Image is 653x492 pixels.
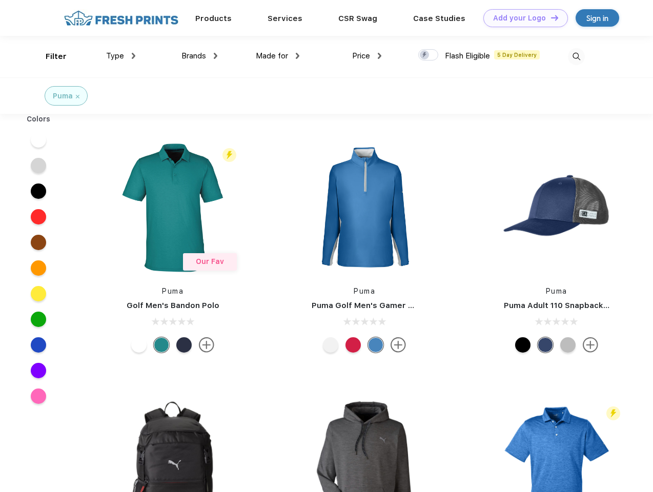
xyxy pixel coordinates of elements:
span: Price [352,51,370,60]
img: func=resize&h=266 [105,139,241,276]
img: more.svg [391,337,406,353]
div: Filter [46,51,67,63]
a: CSR Swag [338,14,377,23]
a: Sign in [576,9,619,27]
span: Our Fav [196,257,224,265]
img: dropdown.png [296,53,299,59]
img: dropdown.png [132,53,135,59]
a: Services [268,14,302,23]
a: Products [195,14,232,23]
div: Colors [19,114,58,125]
div: Sign in [586,12,608,24]
div: Add your Logo [493,14,546,23]
span: Made for [256,51,288,60]
img: flash_active_toggle.svg [606,406,620,420]
img: dropdown.png [214,53,217,59]
span: Brands [181,51,206,60]
span: Flash Eligible [445,51,490,60]
span: Type [106,51,124,60]
img: more.svg [199,337,214,353]
img: dropdown.png [378,53,381,59]
div: Pma Blk Pma Blk [515,337,530,353]
div: Green Lagoon [154,337,169,353]
img: more.svg [583,337,598,353]
img: DT [551,15,558,20]
img: func=resize&h=266 [296,139,433,276]
div: Quarry with Brt Whit [560,337,576,353]
a: Golf Men's Bandon Polo [127,301,219,310]
div: Bright White [131,337,147,353]
img: flash_active_toggle.svg [222,148,236,162]
span: 5 Day Delivery [494,50,540,59]
div: Ski Patrol [345,337,361,353]
a: Puma [162,287,183,295]
div: Bright White [323,337,338,353]
img: fo%20logo%202.webp [61,9,181,27]
img: func=resize&h=266 [488,139,625,276]
img: desktop_search.svg [568,48,585,65]
div: Puma [53,91,73,101]
div: Bright Cobalt [368,337,383,353]
a: Puma Golf Men's Gamer Golf Quarter-Zip [312,301,474,310]
a: Puma [546,287,567,295]
div: Navy Blazer [176,337,192,353]
img: filter_cancel.svg [76,95,79,98]
a: Puma [354,287,375,295]
div: Peacoat with Qut Shd [538,337,553,353]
